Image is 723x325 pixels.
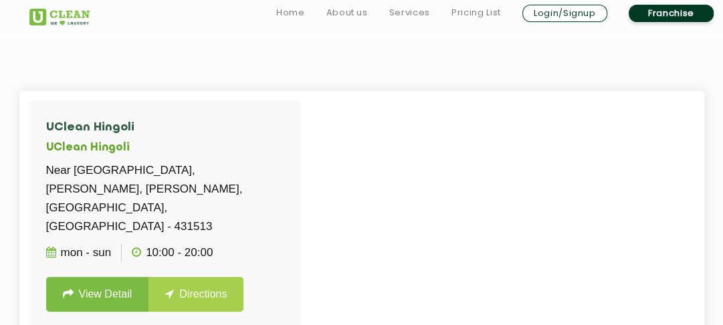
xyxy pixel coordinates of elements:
[46,277,149,312] a: View Detail
[389,5,430,21] a: Services
[451,5,501,21] a: Pricing List
[629,5,714,22] a: Franchise
[522,5,607,22] a: Login/Signup
[132,243,213,262] p: 10:00 - 20:00
[46,161,284,236] p: Near [GEOGRAPHIC_DATA], [PERSON_NAME], [PERSON_NAME], [GEOGRAPHIC_DATA], [GEOGRAPHIC_DATA] - 431513
[148,277,243,312] a: Directions
[46,121,284,134] h4: UClean Hingoli
[46,243,112,262] p: Mon - Sun
[46,142,284,154] h5: UClean Hingoli
[276,5,305,21] a: Home
[326,5,367,21] a: About us
[29,9,90,25] img: UClean Laundry and Dry Cleaning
